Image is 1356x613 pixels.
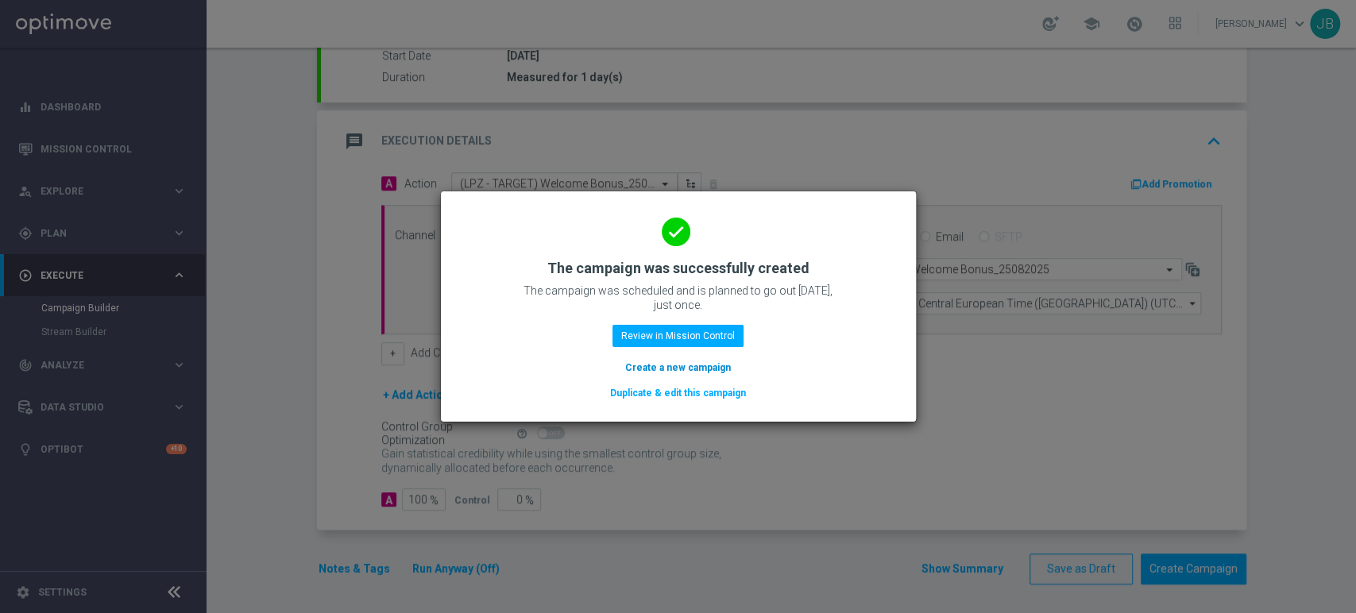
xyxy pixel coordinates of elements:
[547,259,809,278] h2: The campaign was successfully created
[624,359,732,376] button: Create a new campaign
[520,283,837,312] p: The campaign was scheduled and is planned to go out [DATE], just once.
[612,325,744,347] button: Review in Mission Control
[662,218,690,246] i: done
[608,384,748,402] button: Duplicate & edit this campaign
